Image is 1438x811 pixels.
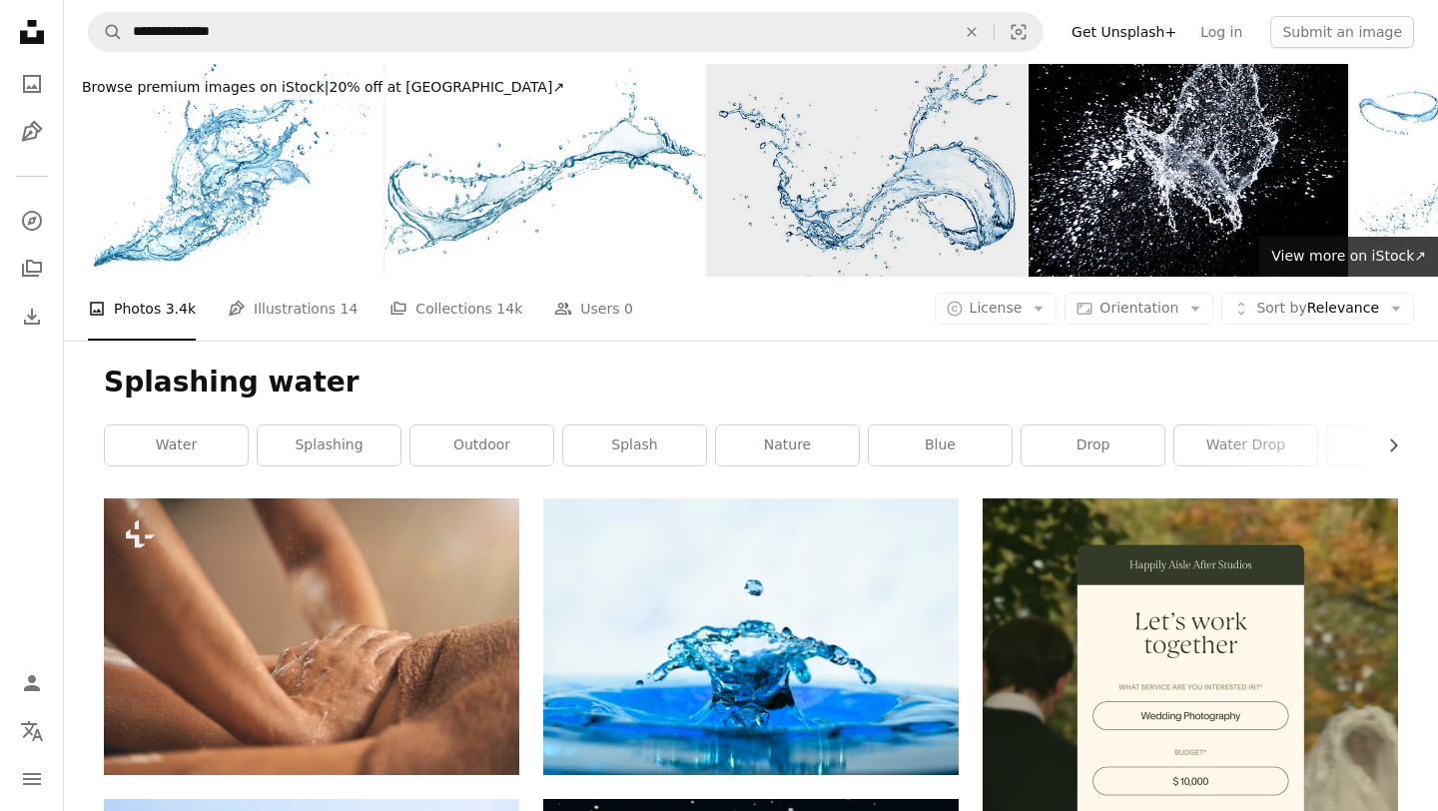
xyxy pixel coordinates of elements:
[12,759,52,799] button: Menu
[12,64,52,104] a: Photos
[1174,425,1317,465] a: water drop
[554,277,633,341] a: Users 0
[12,112,52,152] a: Illustrations
[341,298,359,320] span: 14
[1065,293,1213,325] button: Orientation
[12,663,52,703] a: Log in / Sign up
[1256,300,1306,316] span: Sort by
[389,277,522,341] a: Collections 14k
[88,12,1044,52] form: Find visuals sitewide
[64,64,383,277] img: Water splash
[410,425,553,465] a: outdoor
[1271,248,1426,264] span: View more on iStock ↗
[12,711,52,751] button: Language
[104,627,519,645] a: Close up portrait of massage therapist doing procedure on the body guest of spa center
[869,425,1012,465] a: blue
[12,12,52,56] a: Home — Unsplash
[563,425,706,465] a: splash
[228,277,358,341] a: Illustrations 14
[543,498,959,775] img: water drop on water in time lapse photography
[970,300,1023,316] span: License
[1022,425,1164,465] a: drop
[1259,237,1438,277] a: View more on iStock↗
[1060,16,1188,48] a: Get Unsplash+
[82,79,329,95] span: Browse premium images on iStock |
[935,293,1058,325] button: License
[707,64,1027,277] img: water splash
[12,249,52,289] a: Collections
[104,365,1398,401] h1: Splashing water
[1188,16,1254,48] a: Log in
[385,64,705,277] img: Blue water splash isolated
[624,298,633,320] span: 0
[258,425,400,465] a: splashing
[12,201,52,241] a: Explore
[64,64,582,112] a: Browse premium images on iStock|20% off at [GEOGRAPHIC_DATA]↗
[950,13,994,51] button: Clear
[496,298,522,320] span: 14k
[1375,425,1398,465] button: scroll list to the right
[104,498,519,775] img: Close up portrait of massage therapist doing procedure on the body guest of spa center
[995,13,1043,51] button: Visual search
[1099,300,1178,316] span: Orientation
[89,13,123,51] button: Search Unsplash
[716,425,859,465] a: nature
[1270,16,1414,48] button: Submit an image
[1221,293,1414,325] button: Sort byRelevance
[543,627,959,645] a: water drop on water in time lapse photography
[12,297,52,337] a: Download History
[105,425,248,465] a: water
[76,76,570,100] div: 20% off at [GEOGRAPHIC_DATA] ↗
[1029,64,1348,277] img: Water Explosion
[1256,299,1379,319] span: Relevance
